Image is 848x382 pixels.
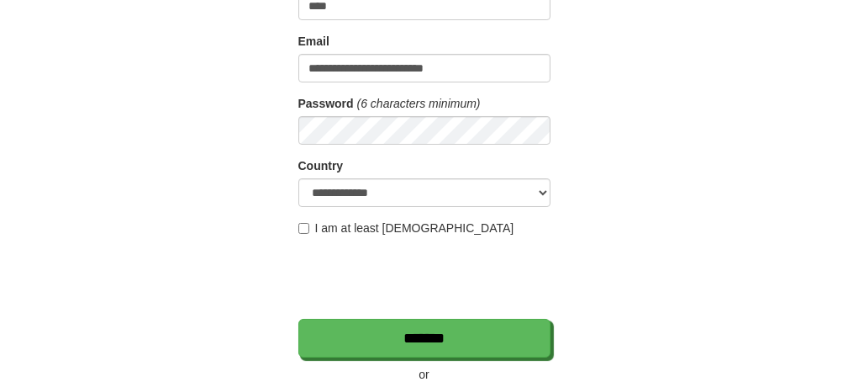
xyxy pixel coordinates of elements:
[357,97,481,110] em: (6 characters minimum)
[298,157,344,174] label: Country
[298,245,554,310] iframe: reCAPTCHA
[298,220,514,236] label: I am at least [DEMOGRAPHIC_DATA]
[298,95,354,112] label: Password
[298,223,309,234] input: I am at least [DEMOGRAPHIC_DATA]
[298,33,329,50] label: Email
